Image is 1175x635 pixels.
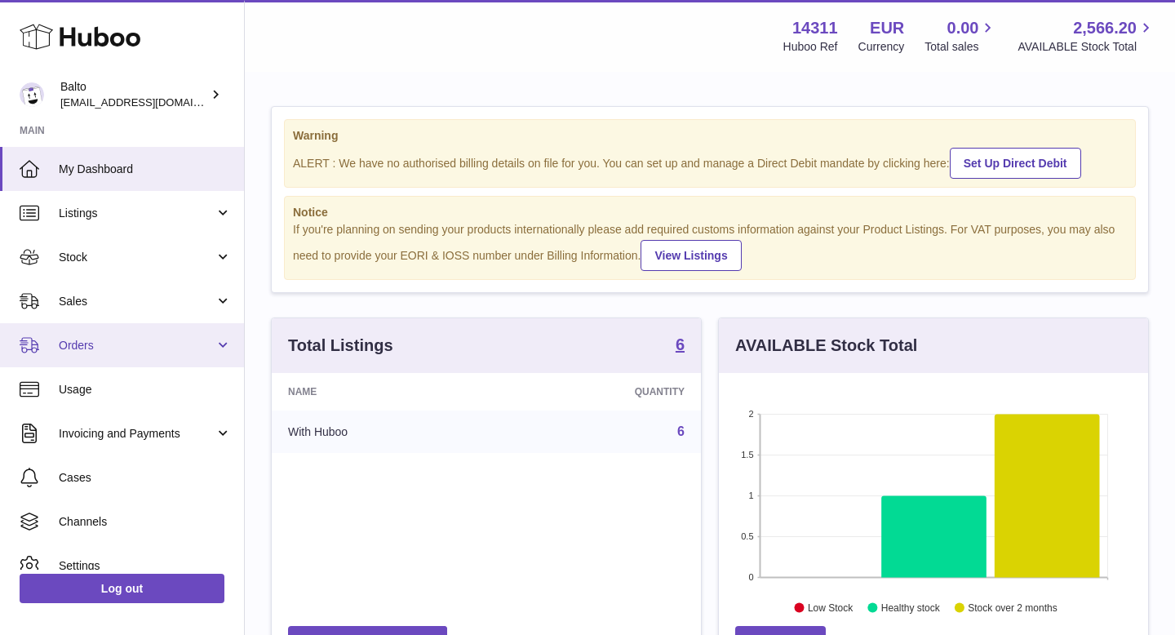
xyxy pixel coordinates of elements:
[272,411,498,453] td: With Huboo
[59,338,215,353] span: Orders
[293,145,1127,179] div: ALERT : We have no authorised billing details on file for you. You can set up and manage a Direct...
[293,205,1127,220] strong: Notice
[59,558,232,574] span: Settings
[293,128,1127,144] strong: Warning
[59,514,232,530] span: Channels
[498,373,701,411] th: Quantity
[1018,39,1155,55] span: AVAILABLE Stock Total
[881,602,941,614] text: Healthy stock
[950,148,1081,179] a: Set Up Direct Debit
[808,602,854,614] text: Low Stock
[272,373,498,411] th: Name
[59,426,215,442] span: Invoicing and Payments
[783,39,838,55] div: Huboo Ref
[748,491,753,500] text: 1
[1073,17,1137,39] span: 2,566.20
[741,531,753,541] text: 0.5
[947,17,979,39] span: 0.00
[1018,17,1155,55] a: 2,566.20 AVAILABLE Stock Total
[741,450,753,460] text: 1.5
[924,17,997,55] a: 0.00 Total sales
[641,240,741,271] a: View Listings
[735,335,917,357] h3: AVAILABLE Stock Total
[924,39,997,55] span: Total sales
[288,335,393,357] h3: Total Listings
[59,162,232,177] span: My Dashboard
[870,17,904,39] strong: EUR
[293,222,1127,271] div: If you're planning on sending your products internationally please add required customs informati...
[748,572,753,582] text: 0
[968,602,1057,614] text: Stock over 2 months
[20,574,224,603] a: Log out
[60,95,240,109] span: [EMAIL_ADDRESS][DOMAIN_NAME]
[59,250,215,265] span: Stock
[59,470,232,486] span: Cases
[59,382,232,397] span: Usage
[59,294,215,309] span: Sales
[676,336,685,353] strong: 6
[20,82,44,107] img: softiontesting@gmail.com
[60,79,207,110] div: Balto
[677,424,685,438] a: 6
[792,17,838,39] strong: 14311
[748,409,753,419] text: 2
[676,336,685,356] a: 6
[59,206,215,221] span: Listings
[858,39,905,55] div: Currency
